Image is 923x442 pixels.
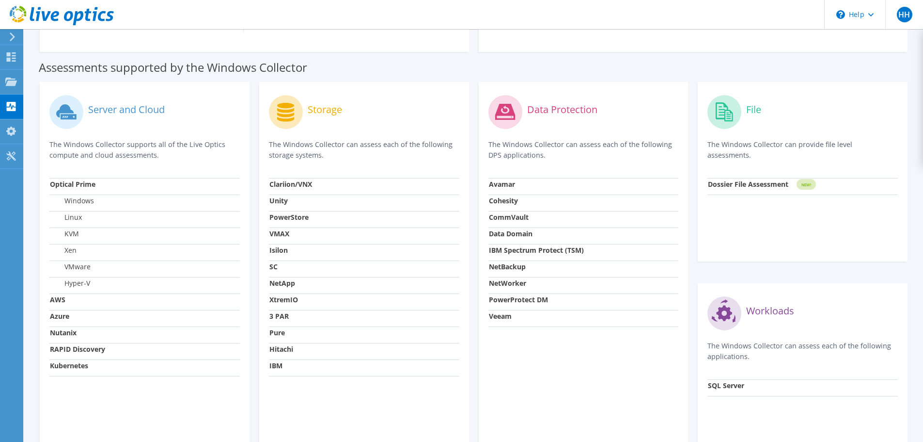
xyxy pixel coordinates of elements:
[50,213,82,222] label: Linux
[269,278,295,288] strong: NetApp
[489,295,548,304] strong: PowerProtect DM
[489,262,526,271] strong: NetBackup
[39,63,307,72] label: Assessments supported by the Windows Collector
[527,105,597,115] label: Data Protection
[269,180,312,189] strong: Clariion/VNX
[269,229,289,238] strong: VMAX
[707,341,898,362] p: The Windows Collector can assess each of the following applications.
[88,105,165,115] label: Server and Cloud
[489,196,518,205] strong: Cohesity
[269,361,282,370] strong: IBM
[269,139,459,161] p: The Windows Collector can assess each of the following storage systems.
[308,105,342,115] label: Storage
[50,295,65,304] strong: AWS
[50,180,95,189] strong: Optical Prime
[50,246,77,255] label: Xen
[50,328,77,337] strong: Nutanix
[269,344,293,354] strong: Hitachi
[269,213,309,222] strong: PowerStore
[897,7,912,22] span: HH
[489,180,515,189] strong: Avamar
[489,311,512,321] strong: Veeam
[269,311,289,321] strong: 3 PAR
[49,139,240,161] p: The Windows Collector supports all of the Live Optics compute and cloud assessments.
[269,262,278,271] strong: SC
[269,246,288,255] strong: Isilon
[489,213,529,222] strong: CommVault
[801,182,811,187] tspan: NEW!
[269,295,298,304] strong: XtremIO
[708,381,744,390] strong: SQL Server
[50,262,91,272] label: VMware
[746,306,794,316] label: Workloads
[50,344,105,354] strong: RAPID Discovery
[269,196,288,205] strong: Unity
[50,196,94,206] label: Windows
[746,105,761,115] label: File
[50,229,79,239] label: KVM
[269,328,285,337] strong: Pure
[836,10,845,19] svg: \n
[708,180,788,189] strong: Dossier File Assessment
[50,278,90,288] label: Hyper-V
[707,139,898,161] p: The Windows Collector can provide file level assessments.
[488,139,679,161] p: The Windows Collector can assess each of the following DPS applications.
[489,229,532,238] strong: Data Domain
[50,311,69,321] strong: Azure
[489,278,526,288] strong: NetWorker
[50,361,88,370] strong: Kubernetes
[489,246,584,255] strong: IBM Spectrum Protect (TSM)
